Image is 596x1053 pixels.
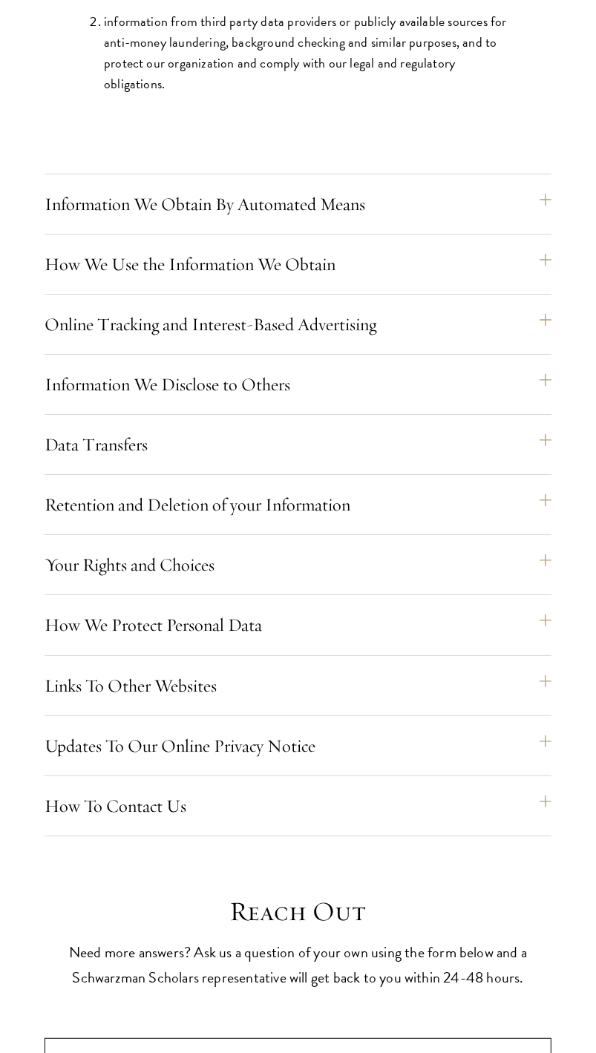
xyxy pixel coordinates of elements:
[104,11,507,94] span: information from third party data providers or publicly available sources for anti-money launderi...
[45,427,551,462] button: Data Transfers
[45,547,551,583] button: Your Rights and Choices
[45,367,551,402] button: Information We Disclose to Others
[68,896,528,928] h3: Reach Out
[45,186,551,222] button: Information We Obtain By Automated Means
[45,668,551,703] button: Links To Other Websites
[45,306,551,342] button: Online Tracking and Interest-Based Advertising
[45,788,551,824] button: How To Contact Us
[45,246,551,282] button: How We Use the Information We Obtain
[45,728,551,764] button: Updates To Our Online Privacy Notice
[68,939,528,990] p: Need more answers? Ask us a question of your own using the form below and a Schwarzman Scholars r...
[45,487,551,522] button: Retention and Deletion of your Information
[45,607,551,643] button: How We Protect Personal Data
